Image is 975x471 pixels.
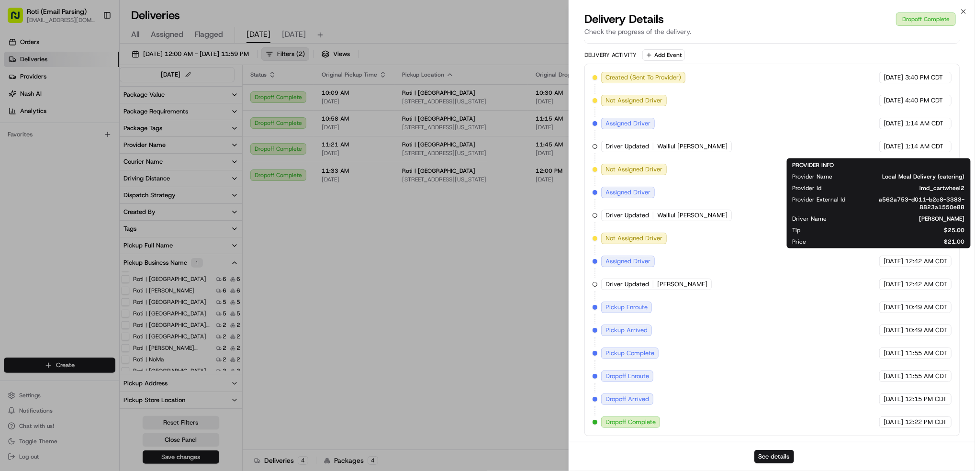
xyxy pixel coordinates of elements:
a: 💻API Documentation [77,184,157,202]
div: 📗 [10,189,17,197]
button: See all [148,123,174,134]
span: 12:22 PM CDT [905,418,947,426]
span: Walliul [PERSON_NAME] [657,142,728,151]
span: [DATE] [884,372,903,381]
a: Powered byPylon [67,211,116,219]
span: lmd_cartwheel2 [837,184,965,192]
span: 4:40 PM CDT [905,96,943,105]
input: Clear [25,62,158,72]
div: 💻 [81,189,89,197]
img: 9188753566659_6852d8bf1fb38e338040_72.png [20,91,37,109]
img: Nash [10,10,29,29]
span: 1:14 AM CDT [905,119,943,128]
span: Provider Name [793,173,833,180]
span: [DATE] [884,280,903,289]
span: Pickup Arrived [605,326,648,335]
span: Pylon [95,212,116,219]
span: a562a753-d011-b2c8-3383-8823a1550e88 [861,196,965,211]
span: 12:42 AM CDT [905,257,947,266]
span: Knowledge Base [19,188,73,198]
button: Add Event [642,49,685,61]
span: Not Assigned Driver [605,165,662,174]
span: API Documentation [90,188,154,198]
div: Past conversations [10,124,64,132]
span: Driver Name [793,215,827,223]
span: 10:49 AM CDT [905,303,947,312]
span: [DATE] [884,142,903,151]
span: [DATE] [884,326,903,335]
img: Masood Aslam [10,139,25,155]
span: [DATE] [884,395,903,404]
span: 12:15 PM CDT [905,395,947,404]
p: Welcome 👋 [10,38,174,54]
span: Assigned Driver [605,119,650,128]
span: Pickup Enroute [605,303,648,312]
span: [DATE] [884,303,903,312]
span: [DATE] [884,119,903,128]
span: Pickup Complete [605,349,654,358]
span: 11:55 AM CDT [905,349,947,358]
span: Not Assigned Driver [605,234,662,243]
div: We're available if you need us! [43,101,132,109]
span: [DATE] [884,257,903,266]
button: Start new chat [163,94,174,106]
span: 1:14 AM CDT [905,142,943,151]
span: Walliul [PERSON_NAME] [657,211,728,220]
span: [DATE] [884,418,903,426]
span: Local Meal Delivery (catering) [848,173,965,180]
span: PROVIDER INFO [793,161,834,169]
span: $25.00 [816,226,965,234]
span: [DATE] [884,96,903,105]
button: See details [754,450,794,463]
span: $21.00 [822,238,965,246]
span: Created (Sent To Provider) [605,73,681,82]
span: Driver Updated [605,280,649,289]
span: [PERSON_NAME] [30,148,78,156]
span: 12:42 AM CDT [905,280,947,289]
img: 1736555255976-a54dd68f-1ca7-489b-9aae-adbdc363a1c4 [10,91,27,109]
a: 📗Knowledge Base [6,184,77,202]
span: Price [793,238,807,246]
span: Driver Updated [605,211,649,220]
img: 1736555255976-a54dd68f-1ca7-489b-9aae-adbdc363a1c4 [19,149,27,157]
span: [DATE] [85,148,104,156]
span: • [79,148,83,156]
span: Provider Id [793,184,822,192]
span: [DATE] [884,73,903,82]
span: [DATE] [884,349,903,358]
span: Dropoff Arrived [605,395,649,404]
span: Dropoff Complete [605,418,656,426]
span: Provider External Id [793,196,846,203]
span: 3:40 PM CDT [905,73,943,82]
span: Tip [793,226,801,234]
span: Assigned Driver [605,188,650,197]
span: [PERSON_NAME] [842,215,965,223]
p: Check the progress of the delivery. [584,27,960,36]
span: [PERSON_NAME] [657,280,707,289]
span: Not Assigned Driver [605,96,662,105]
span: 11:55 AM CDT [905,372,947,381]
span: 10:49 AM CDT [905,326,947,335]
span: Assigned Driver [605,257,650,266]
span: Delivery Details [584,11,664,27]
div: Start new chat [43,91,157,101]
span: Driver Updated [605,142,649,151]
div: Delivery Activity [584,51,637,59]
span: Dropoff Enroute [605,372,649,381]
